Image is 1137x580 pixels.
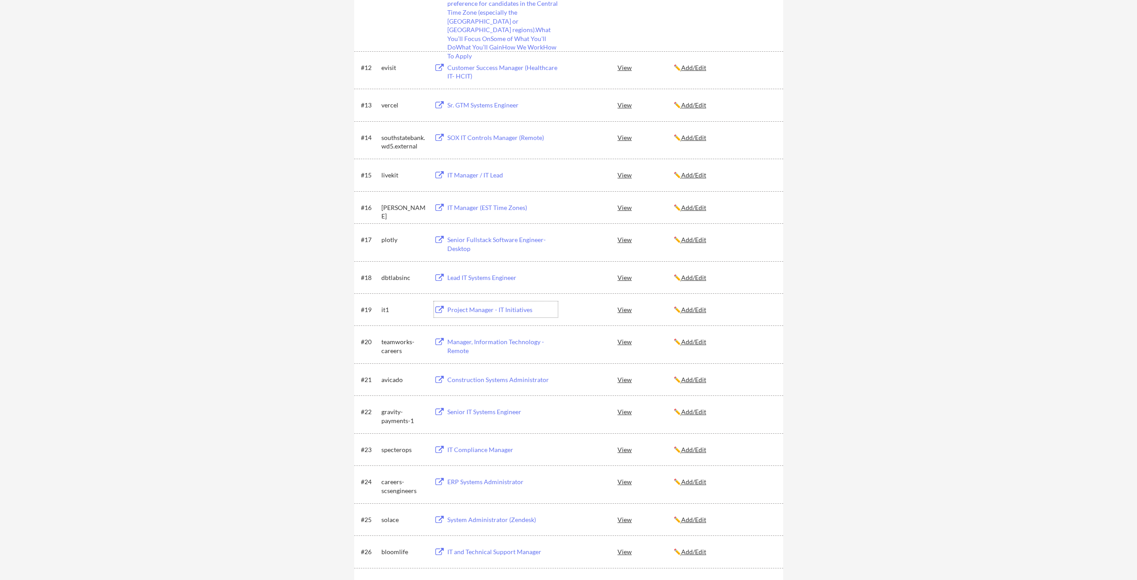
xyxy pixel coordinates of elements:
[681,338,706,346] u: Add/Edit
[381,63,426,72] div: evisit
[447,407,558,416] div: Senior IT Systems Engineer
[681,446,706,453] u: Add/Edit
[618,441,674,457] div: View
[361,63,378,72] div: #12
[381,203,426,221] div: [PERSON_NAME]
[618,231,674,247] div: View
[618,511,674,527] div: View
[361,407,378,416] div: #22
[674,515,775,524] div: ✏️
[447,171,558,180] div: IT Manager / IT Lead
[447,133,558,142] div: SOX IT Controls Manager (Remote)
[381,171,426,180] div: livekit
[447,101,558,110] div: Sr. GTM Systems Engineer
[381,445,426,454] div: specterops
[447,273,558,282] div: Lead IT Systems Engineer
[681,134,706,141] u: Add/Edit
[447,63,558,81] div: Customer Success Manager (Healthcare IT- HCIT)
[674,337,775,346] div: ✏️
[674,407,775,416] div: ✏️
[447,235,558,253] div: Senior Fullstack Software Engineer- Desktop
[447,203,558,212] div: IT Manager (EST Time Zones)
[674,171,775,180] div: ✏️
[381,515,426,524] div: solace
[381,273,426,282] div: dbtlabsinc
[618,403,674,420] div: View
[361,101,378,110] div: #13
[361,515,378,524] div: #25
[674,63,775,72] div: ✏️
[381,477,426,495] div: careers-scsengineers
[381,337,426,355] div: teamworks-careers
[447,515,558,524] div: System Administrator (Zendesk)
[361,133,378,142] div: #14
[681,64,706,71] u: Add/Edit
[447,445,558,454] div: IT Compliance Manager
[361,547,378,556] div: #26
[381,407,426,425] div: gravity-payments-1
[618,129,674,145] div: View
[447,477,558,486] div: ERP Systems Administrator
[681,478,706,485] u: Add/Edit
[381,305,426,314] div: it1
[681,516,706,523] u: Add/Edit
[618,97,674,113] div: View
[361,375,378,384] div: #21
[618,543,674,559] div: View
[361,477,378,486] div: #24
[618,371,674,387] div: View
[447,547,558,556] div: IT and Technical Support Manager
[681,236,706,243] u: Add/Edit
[361,273,378,282] div: #18
[674,477,775,486] div: ✏️
[674,101,775,110] div: ✏️
[674,235,775,244] div: ✏️
[674,273,775,282] div: ✏️
[681,548,706,555] u: Add/Edit
[681,376,706,383] u: Add/Edit
[361,445,378,454] div: #23
[381,375,426,384] div: avicado
[361,203,378,212] div: #16
[618,269,674,285] div: View
[447,305,558,314] div: Project Manager - IT Initiatives
[618,199,674,215] div: View
[674,547,775,556] div: ✏️
[618,473,674,490] div: View
[674,305,775,314] div: ✏️
[618,333,674,350] div: View
[381,235,426,244] div: plotly
[361,337,378,346] div: #20
[674,445,775,454] div: ✏️
[674,203,775,212] div: ✏️
[381,101,426,110] div: vercel
[681,306,706,313] u: Add/Edit
[381,133,426,151] div: southstatebank.wd5.external
[681,408,706,415] u: Add/Edit
[618,59,674,75] div: View
[674,375,775,384] div: ✏️
[361,171,378,180] div: #15
[361,235,378,244] div: #17
[681,204,706,211] u: Add/Edit
[674,133,775,142] div: ✏️
[447,375,558,384] div: Construction Systems Administrator
[681,274,706,281] u: Add/Edit
[381,547,426,556] div: bloomlife
[618,301,674,317] div: View
[361,305,378,314] div: #19
[618,167,674,183] div: View
[681,101,706,109] u: Add/Edit
[447,337,558,355] div: Manager, Information Technology - Remote
[681,171,706,179] u: Add/Edit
